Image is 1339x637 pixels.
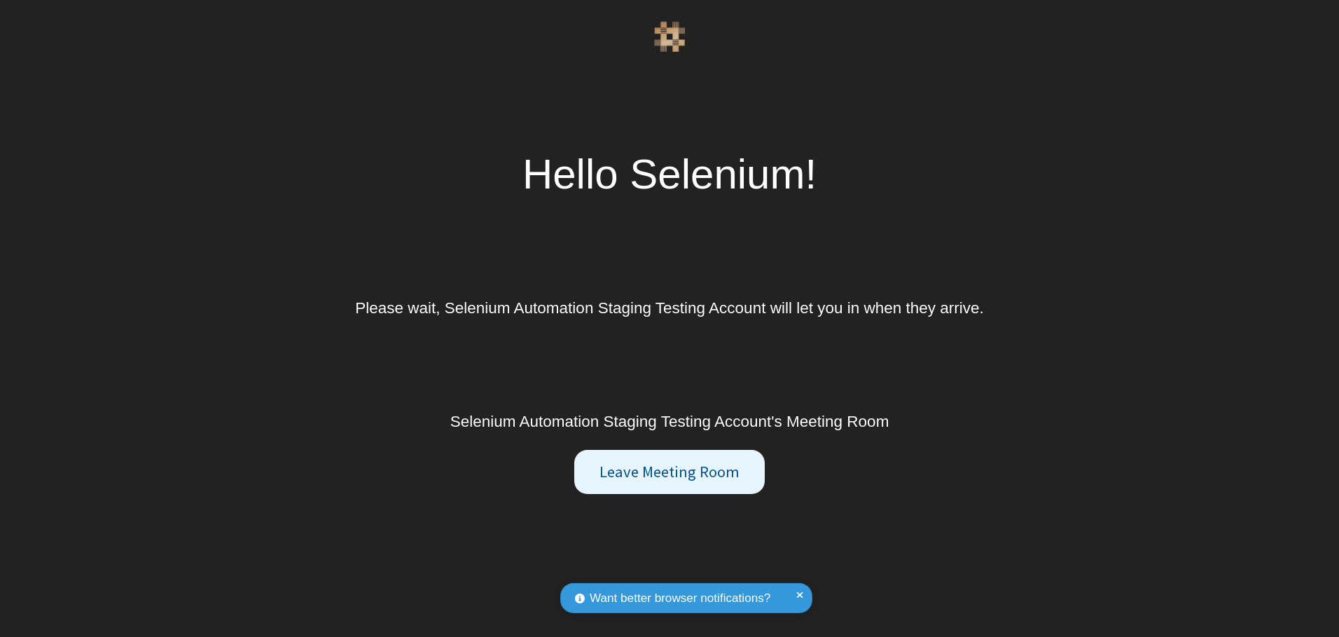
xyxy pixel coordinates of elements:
[574,450,765,494] button: Leave Meeting Room
[654,21,686,53] img: QA Selenium DO NOT DELETE OR CHANGE
[522,143,817,206] div: Hello Selenium!
[450,410,889,434] div: Selenium Automation Staging Testing Account's Meeting Room
[355,296,984,320] div: Please wait, Selenium Automation Staging Testing Account will let you in when they arrive.
[590,589,770,608] span: Want better browser notifications?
